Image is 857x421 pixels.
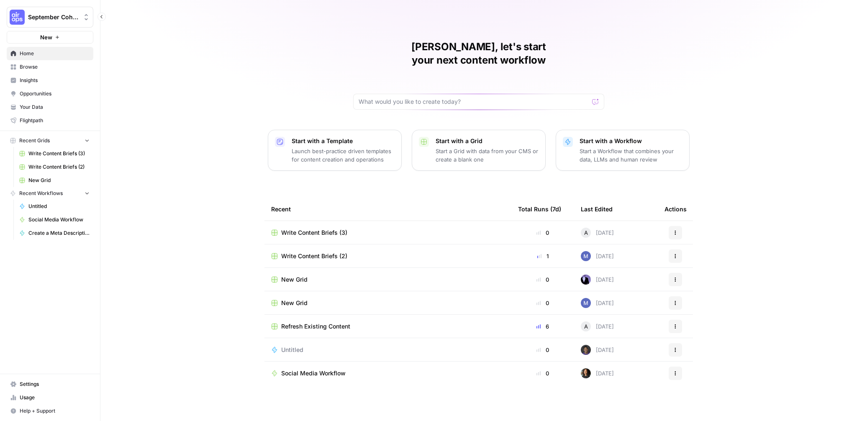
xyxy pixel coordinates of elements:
span: New [40,33,52,41]
span: Write Content Briefs (3) [28,150,90,157]
button: Recent Workflows [7,187,93,200]
div: [DATE] [581,321,614,331]
button: Help + Support [7,404,93,418]
a: Untitled [15,200,93,213]
a: New Grid [271,275,505,284]
div: [DATE] [581,345,614,355]
a: Create a Meta Description (Do) [15,226,93,240]
img: spr4s0fpcvyckilm4y4xftlj6q51 [581,368,591,378]
span: Settings [20,380,90,388]
div: 6 [518,322,567,331]
div: [DATE] [581,228,614,238]
div: [DATE] [581,275,614,285]
span: Browse [20,63,90,71]
span: New Grid [28,177,90,184]
a: Flightpath [7,114,93,127]
span: Untitled [281,346,303,354]
span: A [584,228,588,237]
span: Untitled [28,203,90,210]
span: Usage [20,394,90,401]
span: A [584,322,588,331]
img: gx5re2im8333ev5sz1r7isrbl6e6 [581,275,591,285]
span: Insights [20,77,90,84]
p: Start a Grid with data from your CMS or create a blank one [436,147,539,164]
span: New Grid [281,275,308,284]
img: 52v6d42v34ivydbon8qigpzex0ny [581,345,591,355]
button: Recent Grids [7,134,93,147]
div: 0 [518,275,567,284]
img: September Cohort Logo [10,10,25,25]
a: Usage [7,391,93,404]
div: 1 [518,252,567,260]
button: Start with a GridStart a Grid with data from your CMS or create a blank one [412,130,546,171]
button: Start with a TemplateLaunch best-practice driven templates for content creation and operations [268,130,402,171]
a: Untitled [271,346,505,354]
span: Social Media Workflow [281,369,346,377]
button: New [7,31,93,44]
a: Opportunities [7,87,93,100]
a: New Grid [15,174,93,187]
div: Actions [665,198,687,221]
a: Write Content Briefs (3) [271,228,505,237]
span: September Cohort [28,13,79,21]
div: Recent [271,198,505,221]
a: New Grid [271,299,505,307]
a: Refresh Existing Content [271,322,505,331]
span: Refresh Existing Content [281,322,350,331]
span: Write Content Briefs (2) [28,163,90,171]
button: Start with a WorkflowStart a Workflow that combines your data, LLMs and human review [556,130,690,171]
span: Create a Meta Description (Do) [28,229,90,237]
p: Start with a Template [292,137,395,145]
input: What would you like to create today? [359,98,589,106]
a: Your Data [7,100,93,114]
span: Help + Support [20,407,90,415]
a: Home [7,47,93,60]
a: Social Media Workflow [271,369,505,377]
span: Social Media Workflow [28,216,90,223]
span: Flightpath [20,117,90,124]
a: Browse [7,60,93,74]
span: Recent Workflows [19,190,63,197]
span: Recent Grids [19,137,50,144]
span: Opportunities [20,90,90,98]
img: 44xpgdoek4aob46isox8esy7kcz3 [581,251,591,261]
div: 0 [518,369,567,377]
span: Your Data [20,103,90,111]
div: 0 [518,228,567,237]
div: Last Edited [581,198,613,221]
div: 0 [518,299,567,307]
p: Start with a Workflow [580,137,683,145]
img: 44xpgdoek4aob46isox8esy7kcz3 [581,298,591,308]
div: [DATE] [581,368,614,378]
a: Write Content Briefs (2) [271,252,505,260]
p: Start a Workflow that combines your data, LLMs and human review [580,147,683,164]
div: [DATE] [581,298,614,308]
a: Settings [7,377,93,391]
a: Insights [7,74,93,87]
span: New Grid [281,299,308,307]
button: Workspace: September Cohort [7,7,93,28]
h1: [PERSON_NAME], let's start your next content workflow [353,40,604,67]
div: Total Runs (7d) [518,198,561,221]
span: Write Content Briefs (3) [281,228,347,237]
p: Start with a Grid [436,137,539,145]
span: Home [20,50,90,57]
p: Launch best-practice driven templates for content creation and operations [292,147,395,164]
div: [DATE] [581,251,614,261]
a: Social Media Workflow [15,213,93,226]
a: Write Content Briefs (3) [15,147,93,160]
div: 0 [518,346,567,354]
span: Write Content Briefs (2) [281,252,347,260]
a: Write Content Briefs (2) [15,160,93,174]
